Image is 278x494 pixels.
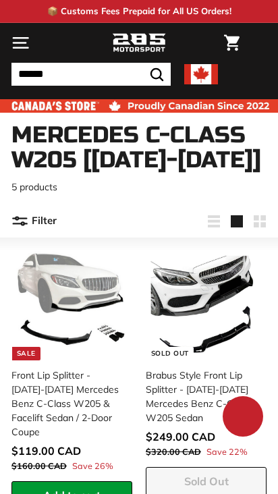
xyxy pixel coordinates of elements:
[12,347,40,360] div: Sale
[146,446,201,457] span: $320.00 CAD
[206,445,248,458] span: Save 22%
[11,244,132,481] a: Sale front lip mercedes w205 Front Lip Splitter - [DATE]-[DATE] Mercedes Benz C-Class W205 & Face...
[47,5,231,18] p: 📦 Customs Fees Prepaid for All US Orders!
[11,180,267,194] p: 5 products
[219,396,267,440] inbox-online-store-chat: Shopify online store chat
[11,205,57,238] button: Filter
[146,244,267,467] a: Sold Out mercedes c class front lip Brabus Style Front Lip Splitter - [DATE]-[DATE] Mercedes Benz...
[146,347,194,360] div: Sold Out
[72,460,113,472] span: Save 26%
[150,249,262,360] img: mercedes c class front lip
[11,460,67,471] span: $160.00 CAD
[11,63,171,86] input: Search
[11,444,81,458] span: $119.00 CAD
[184,474,229,488] span: Sold Out
[217,24,246,62] a: Cart
[112,32,166,55] img: Logo_285_Motorsport_areodynamics_components
[11,123,267,173] h1: Mercedes C-Class W205 [[DATE]-[DATE]]
[11,368,124,439] div: Front Lip Splitter - [DATE]-[DATE] Mercedes Benz C-Class W205 & Facelift Sedan / 2-Door Coupe
[146,430,215,443] span: $249.00 CAD
[146,368,258,425] div: Brabus Style Front Lip Splitter - [DATE]-[DATE] Mercedes Benz C-Class W205 Sedan
[16,249,128,360] img: front lip mercedes w205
